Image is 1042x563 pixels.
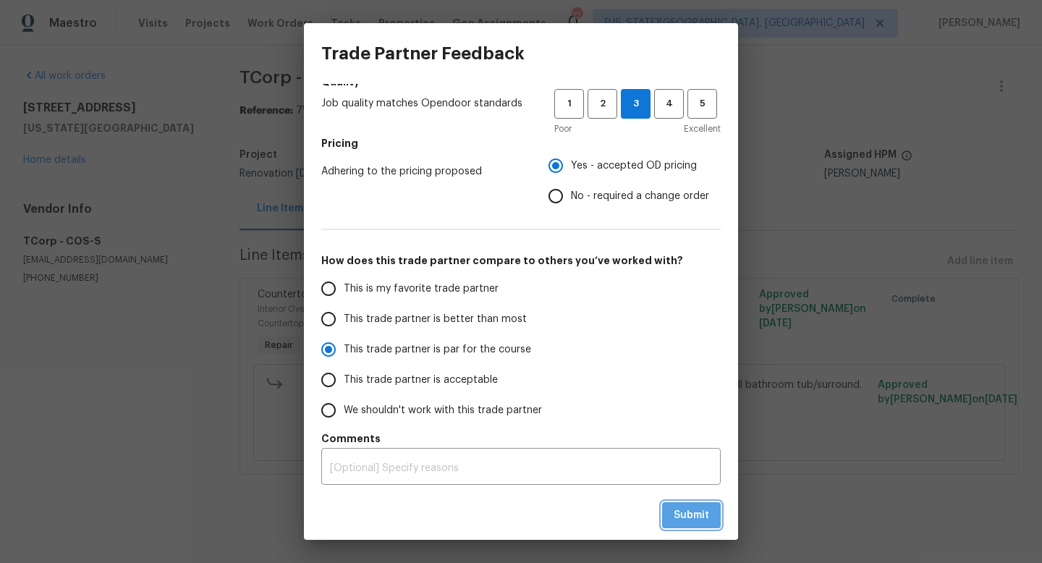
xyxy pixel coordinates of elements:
[662,502,721,529] button: Submit
[344,312,527,327] span: This trade partner is better than most
[321,43,525,64] h3: Trade Partner Feedback
[321,431,721,446] h5: Comments
[621,89,651,119] button: 3
[321,164,525,179] span: Adhering to the pricing proposed
[674,507,709,525] span: Submit
[687,89,717,119] button: 5
[321,274,721,426] div: How does this trade partner compare to others you’ve worked with?
[689,96,716,112] span: 5
[622,96,650,112] span: 3
[588,89,617,119] button: 2
[344,403,542,418] span: We shouldn't work with this trade partner
[321,136,721,151] h5: Pricing
[656,96,682,112] span: 4
[684,122,721,136] span: Excellent
[344,281,499,297] span: This is my favorite trade partner
[571,189,709,204] span: No - required a change order
[556,96,583,112] span: 1
[589,96,616,112] span: 2
[654,89,684,119] button: 4
[571,158,697,174] span: Yes - accepted OD pricing
[344,342,531,357] span: This trade partner is par for the course
[554,122,572,136] span: Poor
[321,253,721,268] h5: How does this trade partner compare to others you’ve worked with?
[554,89,584,119] button: 1
[321,96,531,111] span: Job quality matches Opendoor standards
[548,151,721,211] div: Pricing
[344,373,498,388] span: This trade partner is acceptable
